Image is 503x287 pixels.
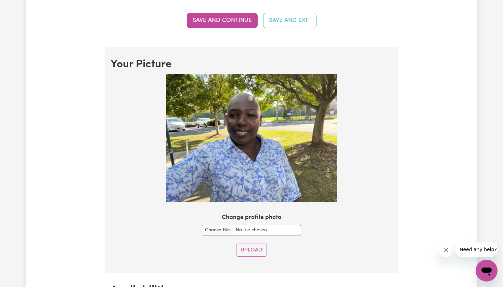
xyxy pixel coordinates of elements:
[236,244,267,257] button: Upload
[455,242,498,257] iframe: Message from company
[111,58,392,71] h2: Your Picture
[476,260,498,282] iframe: Button to launch messaging window
[166,74,337,202] img: 9k=
[222,213,281,222] label: Change profile photo
[439,243,453,257] iframe: Close message
[263,13,317,28] button: Save and Exit
[187,13,258,28] button: Save and continue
